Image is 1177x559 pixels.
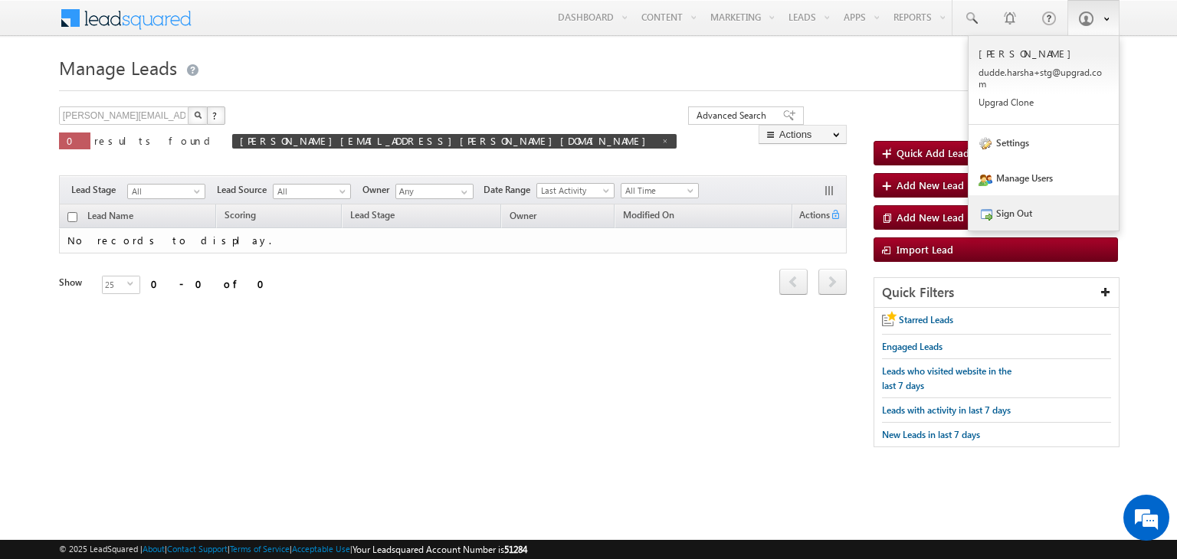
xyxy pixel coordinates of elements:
span: All Time [621,184,694,198]
a: Terms of Service [230,544,290,554]
img: Search [194,111,202,119]
textarea: Type your message and click 'Submit' [20,142,280,426]
a: Last Activity [536,183,615,198]
span: Quick Add Lead [897,146,969,159]
span: prev [779,269,808,295]
span: Modified On [623,209,674,221]
a: All [127,184,205,199]
span: results found [94,134,216,147]
span: Advanced Search [697,109,771,123]
a: Modified On [615,207,682,227]
span: Lead Stage [350,209,395,221]
span: Owner [510,210,536,221]
span: Lead Source [217,183,273,197]
span: Engaged Leads [882,341,943,352]
a: Show All Items [453,185,472,200]
em: Submit [225,440,278,460]
span: 25 [103,276,127,293]
span: 0 [67,134,83,147]
a: [PERSON_NAME] dudde.harsha+stg@upgrad.com Upgrad Clone [969,36,1119,125]
span: Manage Leads [59,55,177,80]
span: Leads who visited website in the last 7 days [882,365,1011,391]
a: Manage Users [969,160,1119,195]
span: select [127,280,139,287]
a: All Time [621,183,699,198]
span: Import Lead [897,243,953,256]
span: next [818,269,847,295]
span: New Leads in last 7 days [882,429,980,440]
a: Scoring [217,207,264,227]
a: Sign Out [969,195,1119,230]
input: Check all records [67,212,77,222]
div: Minimize live chat window [251,8,288,44]
a: Contact Support [167,544,228,554]
button: ? [207,106,225,125]
span: All [128,185,201,198]
a: prev [779,270,808,295]
td: No records to display. [59,228,847,253]
a: Lead Name [80,208,141,227]
span: Scoring [225,209,256,221]
span: All [274,185,346,198]
span: Add New Lead [897,211,964,224]
a: Lead Stage [343,207,402,227]
button: Actions [759,125,847,144]
div: Show [59,276,90,289]
p: Upgra d Clone [979,96,1109,108]
p: [PERSON_NAME] [979,47,1109,60]
div: Quick Filters [874,278,1119,308]
span: Leads with activity in last 7 days [882,404,1011,416]
span: Last Activity [537,184,610,198]
a: Settings [969,125,1119,160]
span: Lead Stage [71,183,127,197]
a: About [143,544,165,554]
img: d_60004797649_company_0_60004797649 [26,80,64,100]
span: 51284 [504,544,527,555]
div: 0 - 0 of 0 [151,275,274,293]
span: Date Range [484,183,536,197]
span: Add New Lead [897,178,964,191]
span: [PERSON_NAME][EMAIL_ADDRESS][PERSON_NAME][DOMAIN_NAME] [240,134,654,147]
a: All [273,184,351,199]
span: Actions [793,207,830,227]
span: Owner [362,183,395,197]
div: Leave a message [80,80,257,100]
a: next [818,270,847,295]
span: ? [212,109,219,122]
a: Acceptable Use [292,544,350,554]
p: dudde .hars ha+st g@upg rad.c om [979,67,1109,90]
span: Your Leadsquared Account Number is [352,544,527,555]
span: © 2025 LeadSquared | | | | | [59,542,527,557]
span: Starred Leads [899,314,953,325]
input: Type to Search [395,184,474,199]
